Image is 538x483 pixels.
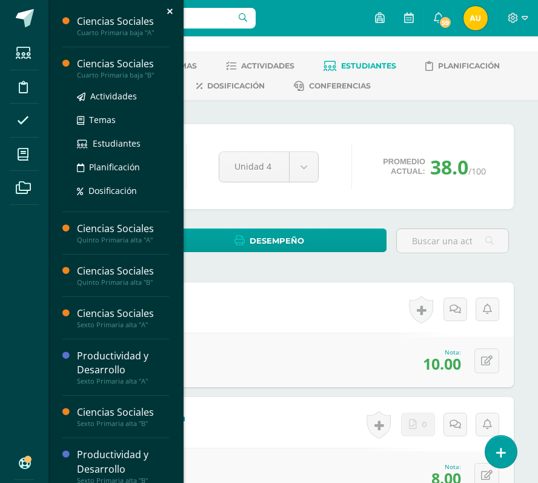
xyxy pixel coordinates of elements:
div: Sexto Primaria alta "A" [77,321,169,329]
span: Actividades [90,90,137,102]
div: Ciencias Sociales [77,57,169,71]
span: Temas [89,114,116,125]
span: Planificación [89,161,140,173]
div: Sexto Primaria alta "B" [77,419,169,428]
div: Quinto Primaria alta "B" [77,278,169,287]
a: Temas [77,113,169,127]
a: Actividades [77,89,169,103]
div: Cuarto Primaria baja "B" [77,71,169,79]
a: Estudiantes [77,136,169,150]
a: Ciencias SocialesQuinto Primaria alta "B" [77,264,169,287]
a: Dosificación [77,184,169,198]
span: Estudiantes [93,138,141,149]
div: Productividad y Desarrollo [77,349,169,377]
div: Quinto Primaria alta "A" [77,236,169,244]
a: Planificación [77,160,169,174]
span: Dosificación [88,185,137,196]
div: Ciencias Sociales [77,15,169,28]
div: Ciencias Sociales [77,405,169,419]
a: Ciencias SocialesSexto Primaria alta "A" [77,307,169,329]
div: Ciencias Sociales [77,264,169,278]
a: Ciencias SocialesQuinto Primaria alta "A" [77,222,169,244]
div: Ciencias Sociales [77,307,169,321]
a: Ciencias SocialesCuarto Primaria baja "B" [77,57,169,79]
div: Cuarto Primaria baja "A" [77,28,169,37]
a: Ciencias SocialesCuarto Primaria baja "A" [77,15,169,37]
div: Ciencias Sociales [77,222,169,236]
a: Ciencias SocialesSexto Primaria alta "B" [77,405,169,428]
div: Productividad y Desarrollo [77,448,169,476]
a: Productividad y DesarrolloSexto Primaria alta "A" [77,349,169,385]
div: Sexto Primaria alta "A" [77,377,169,385]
